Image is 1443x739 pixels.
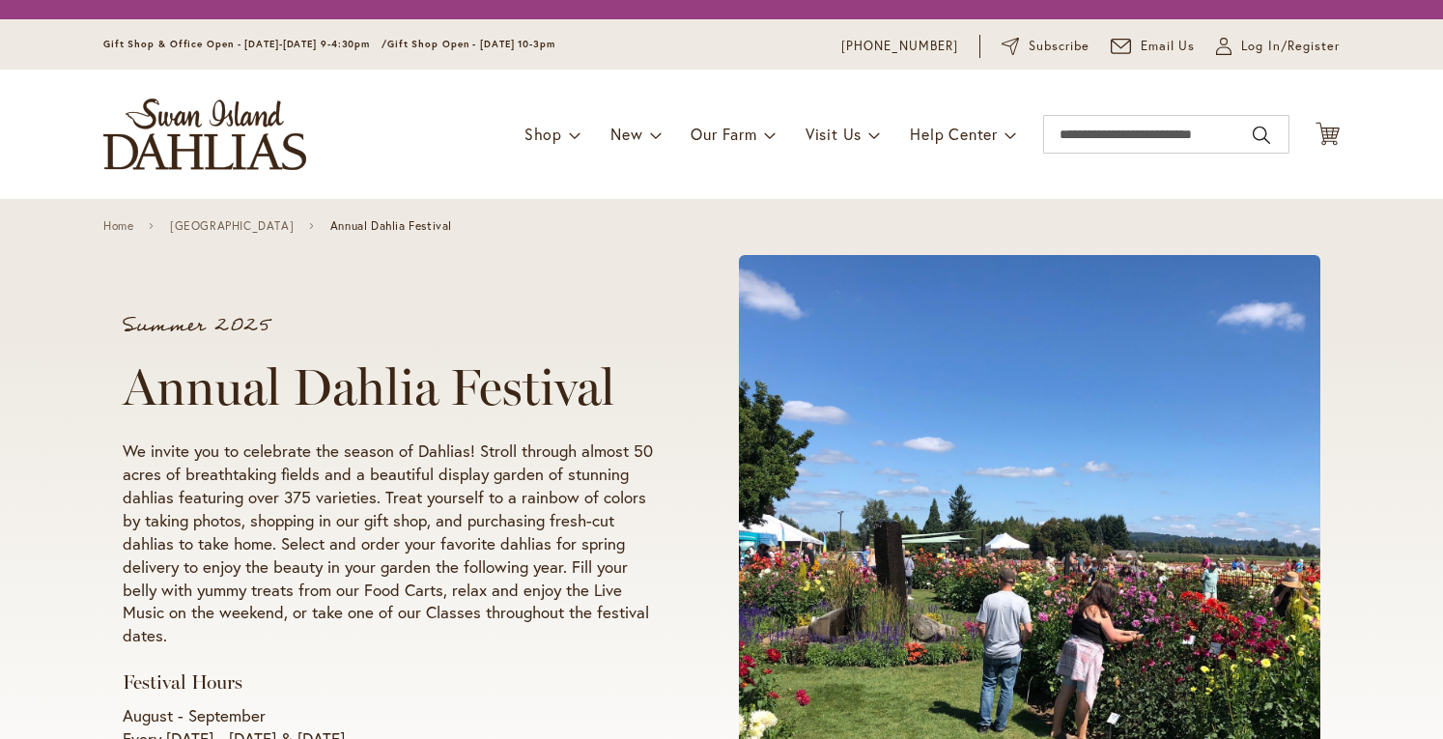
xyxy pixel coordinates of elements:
h1: Annual Dahlia Festival [123,358,665,416]
a: Subscribe [1002,37,1089,56]
a: [PHONE_NUMBER] [841,37,958,56]
p: We invite you to celebrate the season of Dahlias! Stroll through almost 50 acres of breathtaking ... [123,440,665,648]
a: store logo [103,99,306,170]
span: Visit Us [806,124,862,144]
span: Log In/Register [1241,37,1340,56]
span: New [610,124,642,144]
a: [GEOGRAPHIC_DATA] [170,219,294,233]
a: Email Us [1111,37,1196,56]
a: Log In/Register [1216,37,1340,56]
span: Shop [524,124,562,144]
h3: Festival Hours [123,670,665,695]
span: Annual Dahlia Festival [330,219,452,233]
button: Search [1253,120,1270,151]
p: Summer 2025 [123,316,665,335]
span: Our Farm [691,124,756,144]
span: Gift Shop & Office Open - [DATE]-[DATE] 9-4:30pm / [103,38,387,50]
span: Subscribe [1029,37,1089,56]
span: Help Center [910,124,998,144]
span: Gift Shop Open - [DATE] 10-3pm [387,38,555,50]
span: Email Us [1141,37,1196,56]
a: Home [103,219,133,233]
